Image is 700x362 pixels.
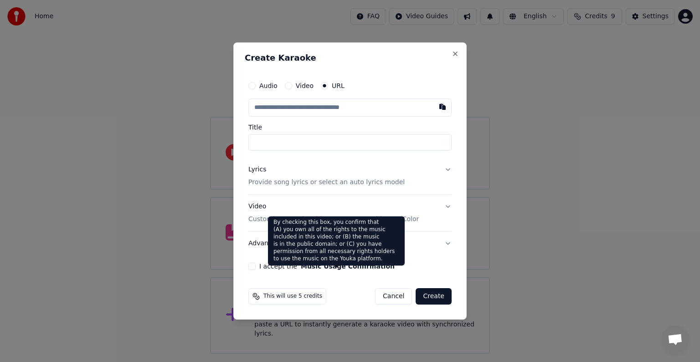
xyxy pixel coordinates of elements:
label: Audio [259,83,278,89]
div: Lyrics [248,165,266,174]
label: Video [296,83,314,89]
button: Advanced [248,232,452,255]
label: Title [248,124,452,130]
label: I accept the [259,263,395,269]
button: VideoCustomize Karaoke Video: Use Image, Video, or Color [248,195,452,231]
div: Video [248,202,419,224]
h2: Create Karaoke [245,54,455,62]
div: By checking this box, you confirm that (A) you own all of the rights to the music included in thi... [268,216,405,265]
label: URL [332,83,345,89]
button: Create [416,288,452,305]
button: I accept the [301,263,395,269]
button: LyricsProvide song lyrics or select an auto lyrics model [248,158,452,194]
span: This will use 5 credits [263,293,322,300]
p: Provide song lyrics or select an auto lyrics model [248,178,405,187]
button: Cancel [375,288,412,305]
p: Customize Karaoke Video: Use Image, Video, or Color [248,215,419,224]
